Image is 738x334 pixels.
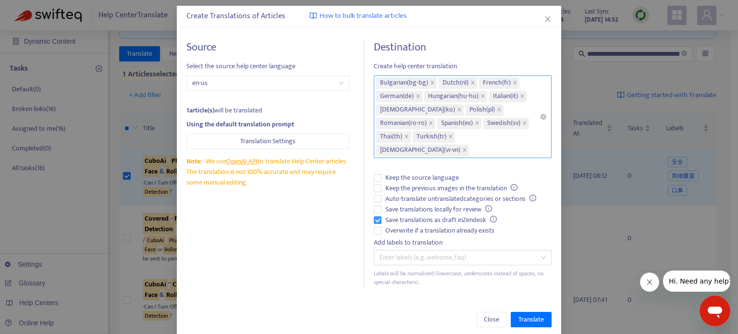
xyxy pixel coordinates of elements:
span: Romanian ( ro-ro ) [380,118,427,129]
span: Italian ( it ) [493,91,518,102]
a: OpenAI API [226,156,258,167]
span: close [470,80,475,86]
span: en-us [192,76,344,90]
span: [DEMOGRAPHIC_DATA] ( ko ) [380,104,455,116]
a: How to bulk translate articles [309,11,406,22]
button: Translate [511,312,552,327]
span: Select the source help center language [186,61,349,72]
span: German ( de ) [380,91,414,102]
div: We use to translate Help Center articles. The translation is not 100% accurate and may require so... [186,156,349,188]
span: Close [484,314,499,325]
div: Add labels to translation [374,237,552,248]
span: close [430,80,435,86]
span: Translate [518,314,544,325]
span: Hungarian ( hu-hu ) [428,91,479,102]
span: close [475,121,480,126]
span: close [429,121,433,126]
span: info-circle [529,195,536,201]
span: close [457,107,462,113]
iframe: メッセージングウィンドウを開くボタン [700,296,730,326]
span: Overwrite if a translation already exists [381,225,498,236]
span: close [522,121,527,126]
span: info-circle [490,216,497,223]
span: info-circle [485,205,492,212]
span: Polish ( pl ) [469,104,495,116]
span: close [448,134,453,140]
span: Keep the source language [381,173,463,183]
img: image-link [309,12,317,20]
div: Using the default translation prompt [186,119,349,130]
button: Close [542,14,553,25]
span: French ( fr ) [483,77,511,89]
span: close [520,94,525,99]
span: Thai ( th ) [380,131,402,143]
span: Save translations as draft in Zendesk [381,215,501,225]
span: Note: [186,156,202,167]
span: close [462,148,467,153]
div: will be translated [186,105,349,116]
span: close [513,80,517,86]
div: Create Translations of Articles [186,11,552,22]
iframe: メッセージを閉じる [640,272,659,292]
span: close [480,94,485,99]
span: Save translations locally for review [381,204,496,215]
button: Translation Settings [186,134,349,149]
span: Swedish ( sv ) [487,118,520,129]
span: close [497,107,502,113]
span: How to bulk translate articles [320,11,406,22]
span: close-circle [541,114,546,120]
span: Spanish ( es ) [441,118,473,129]
span: Keep the previous images in the translation [381,183,521,194]
span: Translation Settings [240,136,295,147]
span: close [544,15,552,23]
span: Bulgarian ( bg-bg ) [380,77,428,89]
span: Turkish ( tr ) [417,131,446,143]
span: close [416,94,420,99]
button: Close [476,312,507,327]
span: Dutch ( nl ) [443,77,468,89]
span: Auto-translate untranslated categories or sections [381,194,540,204]
span: Create help center translation [374,61,552,72]
span: info-circle [511,184,517,191]
h4: Destination [374,41,552,54]
span: [DEMOGRAPHIC_DATA] ( vi-vn ) [380,145,460,156]
div: Labels will be normalized (lowercase, underscores instead of spaces, no special characters). [374,269,552,287]
span: Hi. Need any help? [6,7,69,14]
span: close [404,134,409,140]
h4: Source [186,41,349,54]
iframe: 会社からのメッセージ [663,271,730,292]
strong: 1 article(s) [186,105,214,116]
